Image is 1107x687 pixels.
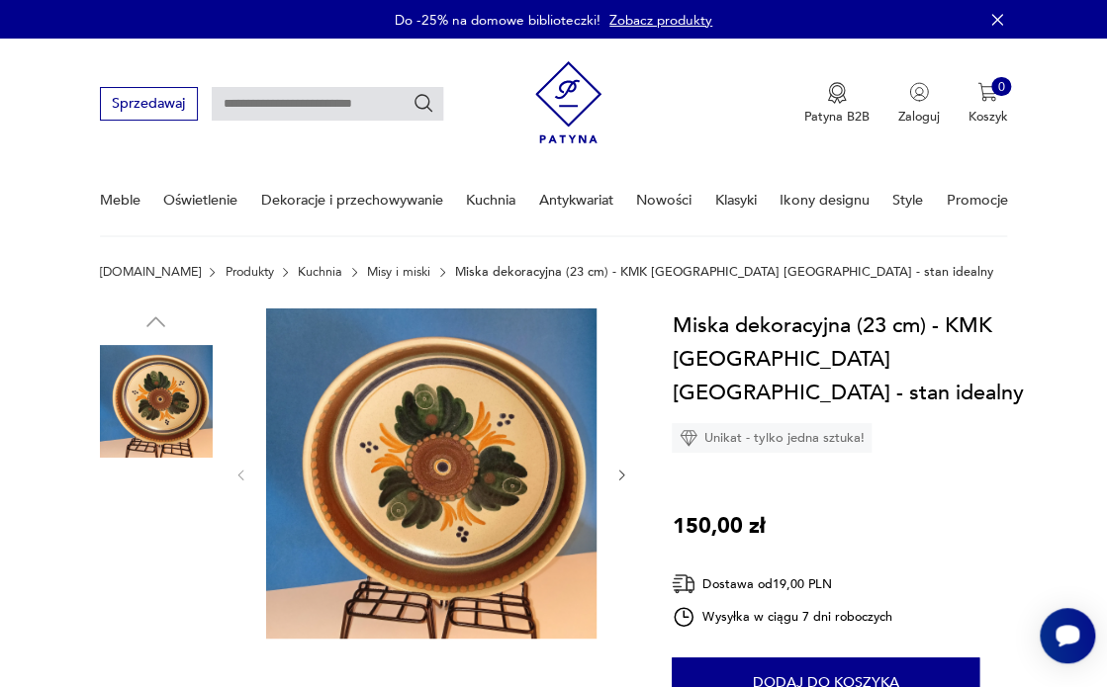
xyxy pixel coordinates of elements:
[413,93,434,115] button: Szukaj
[466,166,515,234] a: Kuchnia
[266,308,597,639] img: Zdjęcie produktu Miska dekoracyjna (23 cm) - KMK Manuell Germany - stan idealny
[804,82,870,126] a: Ikona medaluPatyna B2B
[672,605,891,629] div: Wysyłka w ciągu 7 dni roboczych
[991,77,1011,97] div: 0
[100,166,140,234] a: Meble
[100,471,213,583] img: Zdjęcie produktu Miska dekoracyjna (23 cm) - KMK Manuell Germany - stan idealny
[672,308,1035,410] h1: Miska dekoracyjna (23 cm) - KMK [GEOGRAPHIC_DATA] [GEOGRAPHIC_DATA] - stan idealny
[968,108,1007,126] p: Koszyk
[395,11,600,30] p: Do -25% na domowe biblioteczki!
[804,82,870,126] button: Patyna B2B
[672,423,872,453] div: Unikat - tylko jedna sztuka!
[455,265,993,279] p: Miska dekoracyjna (23 cm) - KMK [GEOGRAPHIC_DATA] [GEOGRAPHIC_DATA] - stan idealny
[672,571,891,596] div: Dostawa od 19,00 PLN
[892,166,923,234] a: Style
[367,265,430,279] a: Misy i miski
[672,509,765,543] p: 150,00 zł
[535,54,601,150] img: Patyna - sklep z meblami i dekoracjami vintage
[298,265,342,279] a: Kuchnia
[968,82,1007,126] button: 0Koszyk
[100,99,198,111] a: Sprzedawaj
[804,108,870,126] p: Patyna B2B
[636,166,692,234] a: Nowości
[672,571,695,596] img: Ikona dostawy
[100,87,198,120] button: Sprzedawaj
[977,82,997,102] img: Ikona koszyka
[827,82,847,104] img: Ikona medalu
[715,166,757,234] a: Klasyki
[1040,608,1095,663] iframe: Smartsupp widget button
[225,265,273,279] a: Produkty
[163,166,237,234] a: Oświetlenie
[909,82,929,102] img: Ikonka użytkownika
[261,166,443,234] a: Dekoracje i przechowywanie
[898,82,940,126] button: Zaloguj
[100,345,213,458] img: Zdjęcie produktu Miska dekoracyjna (23 cm) - KMK Manuell Germany - stan idealny
[100,265,201,279] a: [DOMAIN_NAME]
[680,429,697,447] img: Ikona diamentu
[780,166,869,234] a: Ikony designu
[898,108,940,126] p: Zaloguj
[946,166,1007,234] a: Promocje
[539,166,613,234] a: Antykwariat
[609,11,712,30] a: Zobacz produkty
